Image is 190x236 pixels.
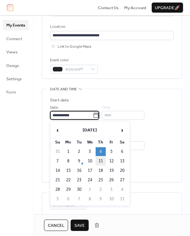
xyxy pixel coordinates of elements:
th: Fr [106,138,117,147]
span: Date and time [50,86,77,93]
td: 24 [85,176,95,185]
span: Form [6,89,16,95]
span: My Events [6,22,25,28]
td: 27 [117,176,127,185]
td: 7 [53,157,63,166]
a: Form [3,87,29,97]
div: Start date [50,97,69,103]
td: 17 [85,166,95,175]
a: My Account [124,4,146,11]
th: [DATE] [63,124,117,137]
span: Design [6,63,19,69]
td: 6 [63,195,73,203]
span: ‹ [53,124,62,136]
a: Views [3,47,29,57]
span: Cancel [48,222,64,229]
td: 26 [106,176,117,185]
td: 10 [106,195,117,203]
td: 22 [63,176,73,185]
td: 7 [74,195,84,203]
td: 2 [96,185,106,194]
th: Th [96,138,106,147]
a: Contact Us [98,4,119,11]
td: 8 [85,195,95,203]
span: My Account [124,5,146,11]
td: 29 [63,185,73,194]
td: 5 [106,147,117,156]
a: Settings [3,74,29,84]
div: Location [50,24,173,30]
td: 28 [53,185,63,194]
td: 21 [53,176,63,185]
td: 18 [96,166,106,175]
td: 19 [106,166,117,175]
th: Sa [117,138,127,147]
td: 15 [63,166,73,175]
span: Save [74,222,85,229]
button: Cancel [44,220,68,231]
a: Design [3,60,29,70]
button: Save [71,220,89,231]
td: 1 [85,185,95,194]
td: 20 [117,166,127,175]
div: Event color [50,57,97,64]
td: 10 [85,157,95,166]
a: Connect [3,33,29,44]
td: 1 [63,147,73,156]
a: My Events [3,20,29,30]
span: Settings [6,76,22,82]
span: Views [6,49,17,55]
td: 23 [74,176,84,185]
td: 4 [96,147,106,156]
td: 2 [74,147,84,156]
td: 5 [53,195,63,203]
td: 8 [63,157,73,166]
td: 30 [74,185,84,194]
td: 6 [117,147,127,156]
span: Date [50,105,58,111]
td: 16 [74,166,84,175]
span: Connect [6,36,22,42]
td: 13 [117,157,127,166]
th: We [85,138,95,147]
td: 12 [106,157,117,166]
th: Su [53,138,63,147]
img: logo [7,4,13,11]
td: 4 [117,185,127,194]
th: Tu [74,138,84,147]
span: Contact Us [98,5,119,11]
button: Upgrade🚀 [152,3,183,13]
td: 11 [96,157,106,166]
span: › [117,124,127,136]
td: 11 [117,195,127,203]
th: Mo [63,138,73,147]
td: 14 [53,166,63,175]
span: Upgrade 🚀 [155,5,180,11]
td: 31 [53,147,63,156]
span: Time [102,105,110,111]
td: 9 [74,157,84,166]
span: #242424FF [65,66,88,73]
span: Link to Google Maps [58,44,92,50]
td: 3 [85,147,95,156]
td: 3 [106,185,117,194]
td: 9 [96,195,106,203]
td: 25 [96,176,106,185]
